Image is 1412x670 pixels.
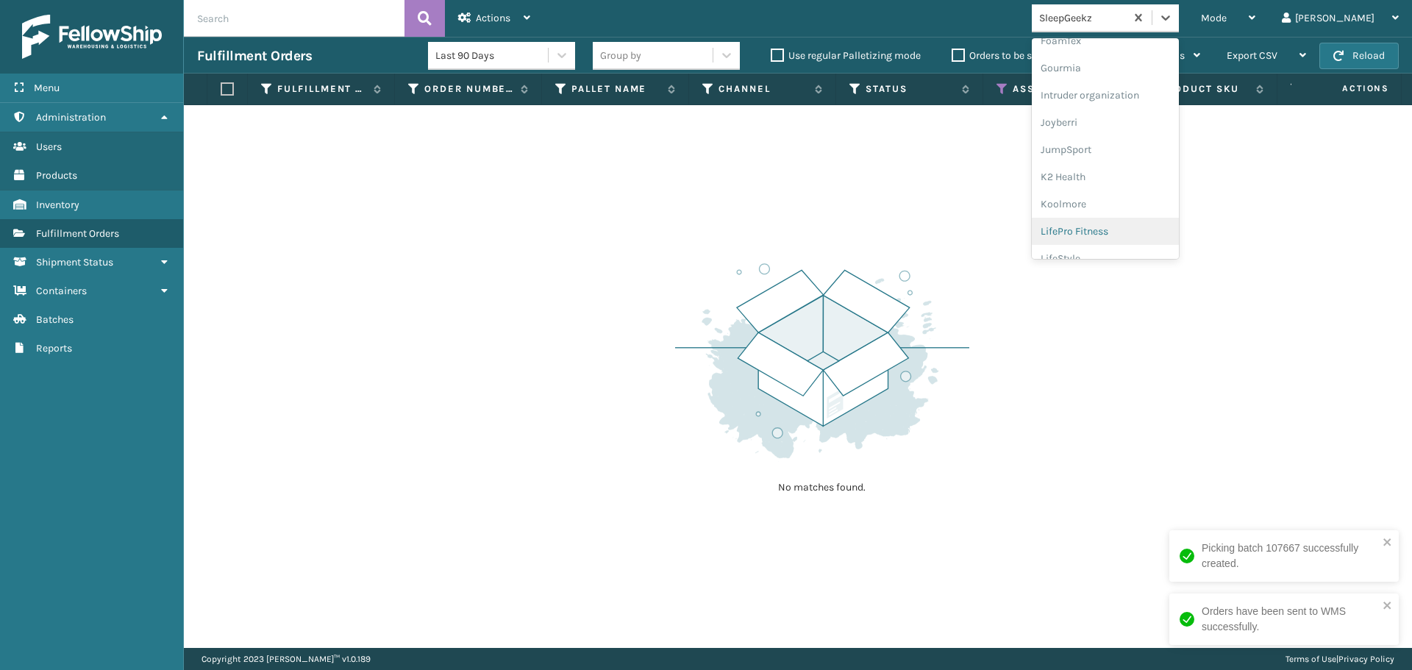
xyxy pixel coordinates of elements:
div: SleepGeekz [1039,10,1127,26]
span: Reports [36,342,72,354]
label: Status [866,82,955,96]
span: Fulfillment Orders [36,227,119,240]
div: FoamTex [1032,27,1179,54]
div: Gourmia [1032,54,1179,82]
label: Product SKU [1160,82,1249,96]
label: Pallet Name [571,82,660,96]
button: Reload [1319,43,1399,69]
div: Group by [600,48,641,63]
div: Picking batch 107667 successfully created. [1202,541,1378,571]
div: Orders have been sent to WMS successfully. [1202,604,1378,635]
h3: Fulfillment Orders [197,47,312,65]
span: Menu [34,82,60,94]
label: Order Number [424,82,513,96]
span: Products [36,169,77,182]
span: Actions [476,12,510,24]
span: Users [36,140,62,153]
img: logo [22,15,162,59]
div: LifeStyle [1032,245,1179,272]
span: Shipment Status [36,256,113,268]
span: Export CSV [1227,49,1277,62]
div: K2 Health [1032,163,1179,190]
div: LifePro Fitness [1032,218,1179,245]
span: Inventory [36,199,79,211]
span: Mode [1201,12,1227,24]
div: JumpSport [1032,136,1179,163]
label: Fulfillment Order Id [277,82,366,96]
span: Actions [1296,76,1398,101]
label: Use regular Palletizing mode [771,49,921,62]
label: Assigned Carrier Service [1013,82,1102,96]
span: Containers [36,285,87,297]
div: Joyberri [1032,109,1179,136]
label: Channel [719,82,807,96]
span: Batches [36,313,74,326]
div: Intruder organization [1032,82,1179,109]
p: Copyright 2023 [PERSON_NAME]™ v 1.0.189 [202,648,371,670]
button: close [1383,536,1393,550]
button: close [1383,599,1393,613]
div: Last 90 Days [435,48,549,63]
span: Administration [36,111,106,124]
div: Koolmore [1032,190,1179,218]
label: Orders to be shipped [DATE] [952,49,1094,62]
